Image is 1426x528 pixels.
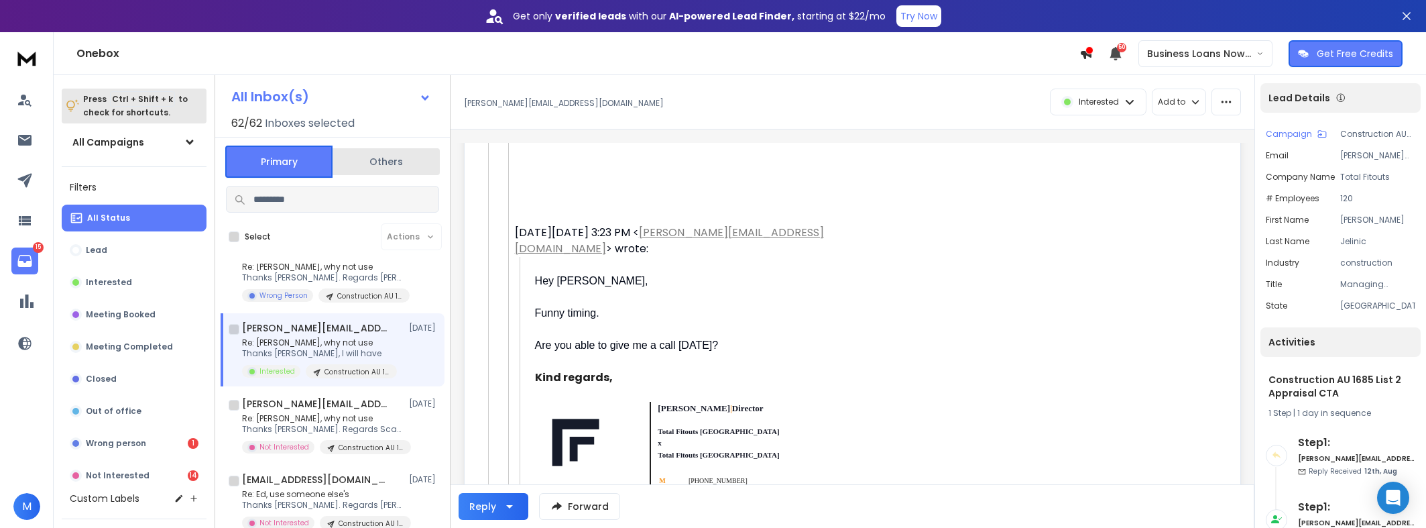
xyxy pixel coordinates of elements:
p: # Employees [1266,193,1319,204]
h1: [PERSON_NAME][EMAIL_ADDRESS][DOMAIN_NAME] [242,397,390,411]
p: Managing Director [1340,279,1415,290]
p: Lead Details [1268,91,1330,105]
p: Try Now [900,9,937,23]
button: Interested [62,269,206,296]
p: Business Loans Now ([PERSON_NAME]) [1147,47,1256,60]
p: Thanks [PERSON_NAME]. Regards Scarlett [DATE][DATE], [242,424,403,435]
p: Last Name [1266,236,1309,247]
a: [PERSON_NAME][EMAIL_ADDRESS][DOMAIN_NAME] [515,225,824,256]
p: Re: [PERSON_NAME], why not use [242,262,403,272]
strong: Kind regards, [535,370,613,385]
p: 120 [1340,193,1415,204]
span: 1 day in sequence [1297,407,1371,419]
p: Construction AU 1685 List 2 Appraisal CTA [324,367,389,377]
button: M [13,493,40,520]
strong: verified leads [555,9,626,23]
p: Re: [PERSON_NAME], why not use [242,337,397,348]
p: Interested [1079,97,1119,107]
span: 1 Step [1268,407,1291,419]
button: All Status [62,205,206,231]
h1: [EMAIL_ADDRESS][DOMAIN_NAME] [242,473,390,486]
p: Thanks [PERSON_NAME]. Regards [PERSON_NAME] [DATE][DATE], [242,272,403,283]
img: 1658791283069.png [535,402,616,483]
a: [PHONE_NUMBER] [689,477,748,484]
button: Campaign [1266,129,1327,140]
p: Wrong person [86,438,146,449]
h6: [PERSON_NAME][EMAIL_ADDRESS][DOMAIN_NAME] [1298,518,1415,528]
span: [PERSON_NAME] Director [658,403,763,413]
p: Jelinic [1340,236,1415,247]
p: Industry [1266,258,1299,268]
div: | [1268,408,1413,419]
span: M [659,477,665,484]
h3: Custom Labels [70,492,139,505]
p: Lead [86,245,107,256]
label: Select [245,231,271,242]
h3: Filters [62,178,206,197]
h1: All Campaigns [72,136,144,149]
p: Email [1266,150,1289,161]
p: Construction AU 1685 List 2 Appraisal CTA [1340,129,1415,140]
div: Open Intercom Messenger [1377,482,1409,514]
h6: Step 1 : [1298,499,1415,515]
p: Out of office [86,406,141,417]
p: Re: [PERSON_NAME], why not use [242,413,403,424]
span: 62 / 62 [231,115,262,131]
button: Not Interested14 [62,462,206,489]
div: Hey [PERSON_NAME], [535,273,875,289]
h6: [PERSON_NAME][EMAIL_ADDRESS][DOMAIN_NAME] [1298,454,1415,464]
button: Primary [225,146,333,178]
h3: Inboxes selected [265,115,355,131]
div: Funny timing. [535,305,875,321]
p: [GEOGRAPHIC_DATA] [1340,301,1415,311]
h1: All Inbox(s) [231,90,309,103]
button: Try Now [896,5,941,27]
p: [PERSON_NAME] [1340,215,1415,225]
p: Press to check for shortcuts. [83,93,188,119]
strong: AI-powered Lead Finder, [669,9,794,23]
p: [DATE] [409,323,439,333]
p: Meeting Booked [86,309,156,320]
p: Wrong Person [259,291,308,301]
p: Not Interested [259,518,309,528]
span: Total Fitouts [GEOGRAPHIC_DATA] x Total Fitouts [GEOGRAPHIC_DATA] [658,427,779,459]
p: Add to [1158,97,1185,107]
h1: [PERSON_NAME][EMAIL_ADDRESS][DOMAIN_NAME] [242,321,390,335]
a: 15 [11,248,38,274]
button: Get Free Credits [1289,40,1403,67]
button: All Campaigns [62,129,206,156]
p: Interested [259,366,295,376]
button: Meeting Booked [62,301,206,328]
div: Are you able to give me a call [DATE]? [535,337,875,354]
span: | [730,403,732,413]
p: 15 [33,242,44,253]
p: Interested [86,277,132,288]
p: [PERSON_NAME][EMAIL_ADDRESS][DOMAIN_NAME] [1340,150,1415,161]
p: Re: Ed, use someone else's [242,489,403,500]
span: 12th, Aug [1364,466,1397,476]
button: Wrong person1 [62,430,206,457]
p: Not Interested [86,470,150,481]
p: Reply Received [1309,466,1397,476]
p: Campaign [1266,129,1312,140]
p: [DATE] [409,399,439,409]
p: Not Interested [259,442,309,452]
p: Thanks [PERSON_NAME], I will have [242,348,397,359]
p: Construction AU 1685 List 2 Appraisal CTA [339,443,403,453]
span: Ctrl + Shift + k [110,91,175,107]
h6: Step 1 : [1298,435,1415,451]
div: 1 [188,438,198,449]
p: Total Fitouts [1340,172,1415,182]
p: Get Free Credits [1317,47,1393,60]
p: Title [1266,279,1282,290]
button: Lead [62,237,206,264]
p: Thanks [PERSON_NAME]. Regards [PERSON_NAME] [DATE][DATE], [242,500,403,511]
div: 14 [188,470,198,481]
p: First Name [1266,215,1309,225]
p: [PERSON_NAME][EMAIL_ADDRESS][DOMAIN_NAME] [464,98,664,109]
span: 50 [1117,43,1126,52]
div: Reply [469,500,496,513]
